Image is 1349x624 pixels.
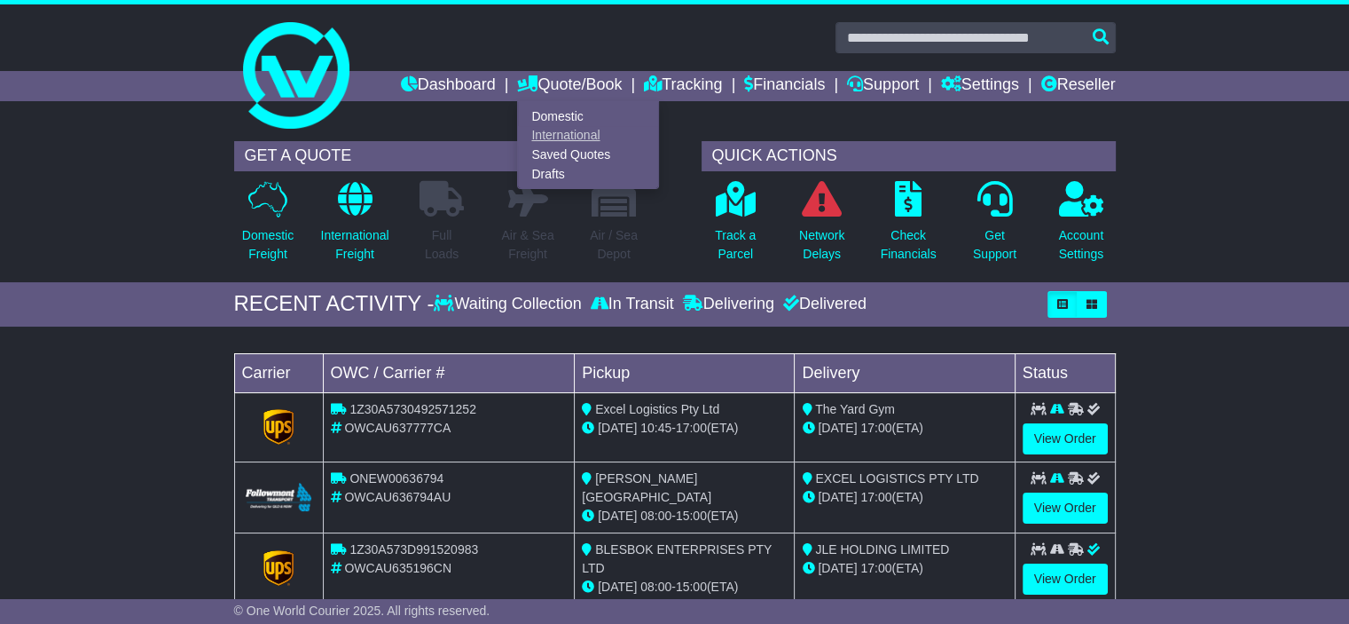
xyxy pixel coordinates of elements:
[714,180,757,273] a: Track aParcel
[349,471,443,486] span: ONEW00636794
[434,295,585,314] div: Waiting Collection
[234,141,648,171] div: GET A QUOTE
[678,295,779,314] div: Delivering
[715,226,756,264] p: Track a Parcel
[263,550,294,586] img: GetCarrierServiceLogo
[319,180,389,273] a: InternationalFreight
[815,471,978,486] span: EXCEL LOGISTICS PTY LTD
[344,421,451,435] span: OWCAU637777CA
[779,295,867,314] div: Delivered
[744,71,825,101] a: Financials
[818,421,857,435] span: [DATE]
[1040,71,1115,101] a: Reseller
[234,291,435,317] div: RECENT ACTIVITY -
[881,226,937,264] p: Check Financials
[640,580,671,594] span: 08:00
[401,71,496,101] a: Dashboard
[517,71,622,101] a: Quote/Book
[323,353,575,392] td: OWC / Carrier #
[972,180,1017,273] a: GetSupport
[518,107,658,126] a: Domestic
[640,509,671,523] span: 08:00
[640,421,671,435] span: 10:45
[349,402,475,416] span: 1Z30A5730492571252
[1023,423,1108,454] a: View Order
[590,226,638,264] p: Air / Sea Depot
[344,490,451,504] span: OWCAU636794AU
[676,421,707,435] span: 17:00
[582,471,711,504] span: [PERSON_NAME] [GEOGRAPHIC_DATA]
[241,180,294,273] a: DomesticFreight
[1023,564,1108,595] a: View Order
[702,141,1116,171] div: QUICK ACTIONS
[1023,493,1108,524] a: View Order
[234,353,323,392] td: Carrier
[973,226,1016,264] p: Get Support
[582,507,787,525] div: - (ETA)
[815,542,949,557] span: JLE HOLDING LIMITED
[586,295,678,314] div: In Transit
[246,483,312,512] img: Followmont_Transport.png
[344,561,451,575] span: OWCAU635196CN
[242,226,294,264] p: Domestic Freight
[518,146,658,165] a: Saved Quotes
[349,542,478,557] span: 1Z30A573D991520983
[798,180,845,273] a: NetworkDelays
[644,71,722,101] a: Tracking
[234,604,490,618] span: © One World Courier 2025. All rights reserved.
[860,561,891,575] span: 17:00
[941,71,1019,101] a: Settings
[595,402,719,416] span: Excel Logistics Pty Ltd
[818,561,857,575] span: [DATE]
[582,419,787,438] div: - (ETA)
[1015,353,1115,392] td: Status
[815,402,895,416] span: The Yard Gym
[802,559,1007,578] div: (ETA)
[575,353,795,392] td: Pickup
[860,421,891,435] span: 17:00
[802,419,1007,438] div: (ETA)
[802,488,1007,507] div: (ETA)
[795,353,1015,392] td: Delivery
[320,226,388,264] p: International Freight
[518,126,658,146] a: International
[518,164,658,184] a: Drafts
[582,542,772,575] span: BLESBOK ENTERPRISES PTY LTD
[517,101,659,189] div: Quote/Book
[676,509,707,523] span: 15:00
[420,226,464,264] p: Full Loads
[598,509,637,523] span: [DATE]
[1059,226,1104,264] p: Account Settings
[799,226,844,264] p: Network Delays
[676,580,707,594] span: 15:00
[1058,180,1105,273] a: AccountSettings
[860,490,891,504] span: 17:00
[598,580,637,594] span: [DATE]
[501,226,553,264] p: Air & Sea Freight
[598,421,637,435] span: [DATE]
[263,409,294,445] img: GetCarrierServiceLogo
[818,490,857,504] span: [DATE]
[582,578,787,596] div: - (ETA)
[880,180,937,273] a: CheckFinancials
[847,71,919,101] a: Support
